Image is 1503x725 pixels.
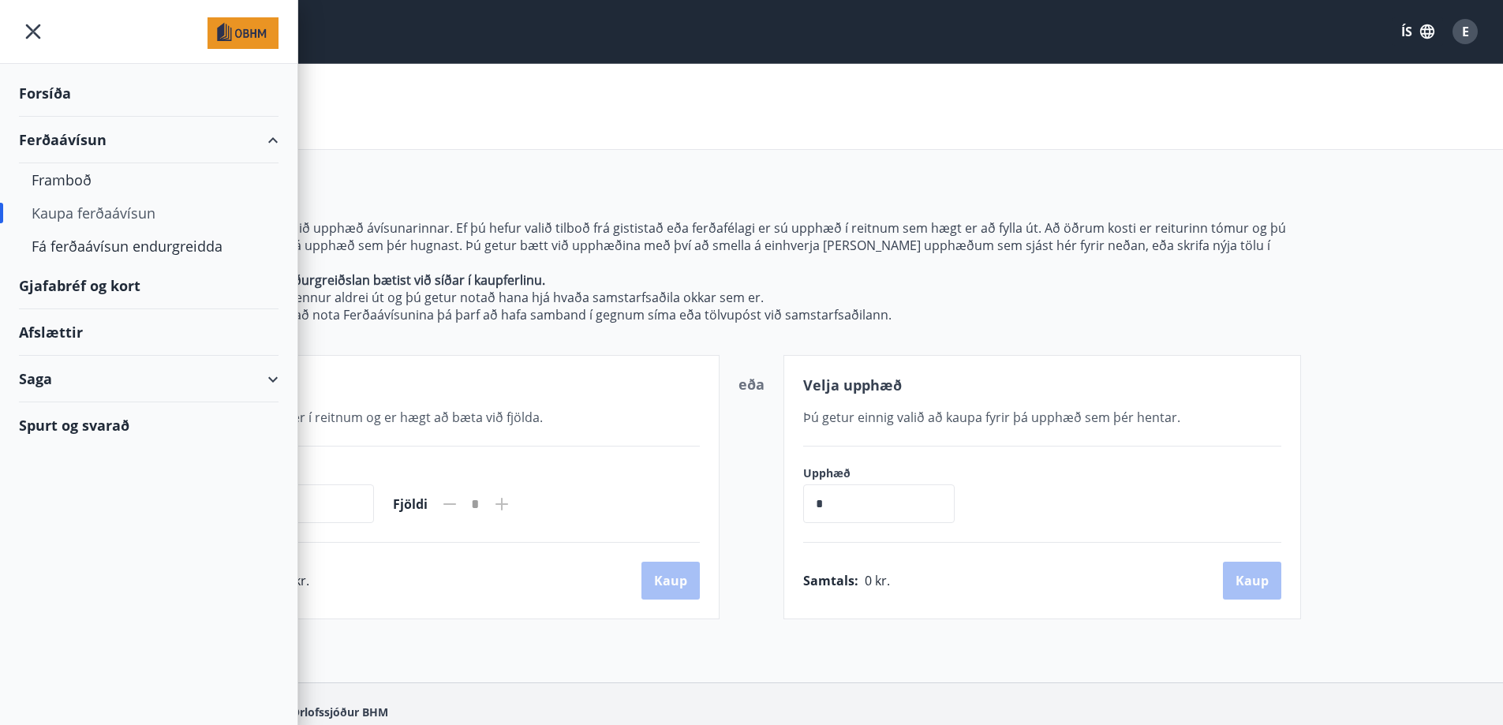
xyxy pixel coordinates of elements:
[19,309,279,356] div: Afslættir
[291,704,388,719] span: Orlofssjóður BHM
[203,219,1301,271] p: Hér getur þú valið upphæð ávísunarinnar. Ef þú hefur valið tilboð frá gististað eða ferðafélagi e...
[32,163,266,196] div: Framboð
[19,70,279,117] div: Forsíða
[32,196,266,230] div: Kaupa ferðaávísun
[222,409,543,426] span: Valið tilboð er í reitnum og er hægt að bæta við fjölda.
[19,356,279,402] div: Saga
[203,271,545,289] strong: Athugaðu að niðurgreiðslan bætist við síðar í kaupferlinu.
[1393,17,1443,46] button: ÍS
[803,409,1180,426] span: Þú getur einnig valið að kaupa fyrir þá upphæð sem þér hentar.
[865,572,890,589] span: 0 kr.
[19,402,279,448] div: Spurt og svarað
[803,376,902,394] span: Velja upphæð
[803,572,858,589] span: Samtals :
[208,17,279,49] img: union_logo
[19,117,279,163] div: Ferðaávísun
[1446,13,1484,50] button: E
[203,289,1301,306] p: Ferðaávísunin rennur aldrei út og þú getur notað hana hjá hvaða samstarfsaðila okkar sem er.
[19,263,279,309] div: Gjafabréf og kort
[738,375,765,394] span: eða
[19,17,47,46] button: menu
[803,465,970,481] label: Upphæð
[393,495,428,513] span: Fjöldi
[1462,23,1469,40] span: E
[32,230,266,263] div: Fá ferðaávísun endurgreidda
[203,306,1301,323] p: Þegar þú ætlar að nota Ferðaávísunina þá þarf að hafa samband í gegnum síma eða tölvupóst við sam...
